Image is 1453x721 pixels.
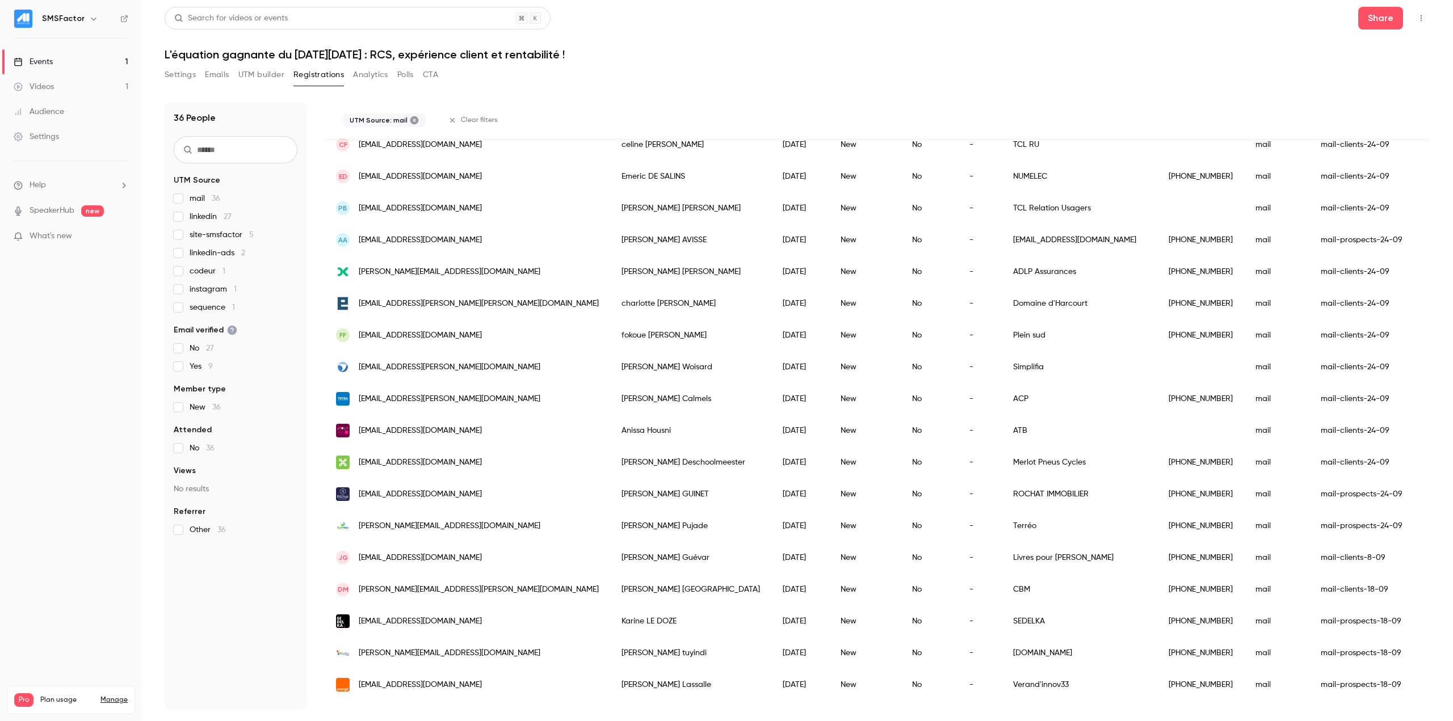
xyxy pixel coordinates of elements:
[610,288,771,319] div: charlotte [PERSON_NAME]
[1244,224,1309,256] div: mail
[222,267,225,275] span: 1
[359,647,540,659] span: [PERSON_NAME][EMAIL_ADDRESS][DOMAIN_NAME]
[958,510,1002,542] div: -
[1002,192,1157,224] div: TCL Relation Usagers
[1002,415,1157,446] div: ATB
[1358,7,1403,29] button: Share
[901,574,958,605] div: No
[958,161,1002,192] div: -
[901,510,958,542] div: No
[336,487,350,501] img: rochat.immo
[610,192,771,224] div: [PERSON_NAME] [PERSON_NAME]
[1157,256,1244,288] div: [PHONE_NUMBER]
[771,129,829,161] div: [DATE]
[610,351,771,383] div: [PERSON_NAME] Woisard
[901,605,958,637] div: No
[30,205,74,217] a: SpeakerHub
[338,203,347,213] span: PB
[1002,669,1157,701] div: Verand'innov33
[205,66,229,84] button: Emails
[206,344,214,352] span: 27
[1244,129,1309,161] div: mail
[190,247,245,259] span: linkedin-ads
[1244,161,1309,192] div: mail
[958,224,1002,256] div: -
[336,360,350,374] img: simplifia.fr
[1244,637,1309,669] div: mail
[1002,224,1157,256] div: [EMAIL_ADDRESS][DOMAIN_NAME]
[217,526,226,534] span: 36
[771,637,829,669] div: [DATE]
[1309,192,1432,224] div: mail-clients-24-09
[359,679,482,691] span: [EMAIL_ADDRESS][DOMAIN_NAME]
[901,446,958,478] div: No
[423,66,438,84] button: CTA
[238,66,284,84] button: UTM builder
[1157,288,1244,319] div: [PHONE_NUMBER]
[190,284,237,295] span: instagram
[190,343,214,354] span: No
[771,446,829,478] div: [DATE]
[829,383,901,415] div: New
[1157,383,1244,415] div: [PHONE_NUMBER]
[1157,224,1244,256] div: [PHONE_NUMBER]
[359,393,540,405] span: [EMAIL_ADDRESS][PERSON_NAME][DOMAIN_NAME]
[771,161,829,192] div: [DATE]
[190,402,221,413] span: New
[336,424,350,437] img: atout-box.fr
[190,361,213,372] span: Yes
[958,415,1002,446] div: -
[610,510,771,542] div: [PERSON_NAME] Pujade
[829,510,901,542] div: New
[958,542,1002,574] div: -
[1002,446,1157,478] div: Merlot Pneus Cycles
[1002,510,1157,542] div: Terréo
[14,56,53,68] div: Events
[339,171,347,182] span: ED
[224,213,232,221] span: 27
[958,669,1002,701] div: -
[958,574,1002,605] div: -
[359,234,482,246] span: [EMAIL_ADDRESS][DOMAIN_NAME]
[1309,319,1432,351] div: mail-clients-24-09
[165,48,1430,61] h1: L'équation gagnante du [DATE][DATE] : RCS, expérience client et rentabilité !
[771,478,829,510] div: [DATE]
[1002,351,1157,383] div: Simplifia
[829,161,901,192] div: New
[610,669,771,701] div: [PERSON_NAME] Lassalle
[1309,415,1432,446] div: mail-clients-24-09
[901,383,958,415] div: No
[397,66,414,84] button: Polls
[336,265,350,279] img: dekuple.com
[359,488,482,500] span: [EMAIL_ADDRESS][DOMAIN_NAME]
[359,298,599,310] span: [EMAIL_ADDRESS][PERSON_NAME][PERSON_NAME][DOMAIN_NAME]
[293,66,344,84] button: Registrations
[829,351,901,383] div: New
[100,695,128,705] a: Manage
[1244,574,1309,605] div: mail
[829,478,901,510] div: New
[901,478,958,510] div: No
[1002,129,1157,161] div: TCL RU
[771,319,829,351] div: [DATE]
[359,615,482,627] span: [EMAIL_ADDRESS][DOMAIN_NAME]
[1244,510,1309,542] div: mail
[174,324,237,336] span: Email verified
[14,693,33,707] span: Pro
[1309,637,1432,669] div: mail-prospects-18-09
[771,669,829,701] div: [DATE]
[1244,192,1309,224] div: mail
[829,256,901,288] div: New
[771,383,829,415] div: [DATE]
[1244,542,1309,574] div: mail
[771,224,829,256] div: [DATE]
[610,129,771,161] div: celine [PERSON_NAME]
[1244,478,1309,510] div: mail
[174,424,212,436] span: Attended
[42,13,85,24] h6: SMSFactor
[829,446,901,478] div: New
[771,288,829,319] div: [DATE]
[174,383,226,395] span: Member type
[359,425,482,437] span: [EMAIL_ADDRESS][DOMAIN_NAME]
[14,131,59,142] div: Settings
